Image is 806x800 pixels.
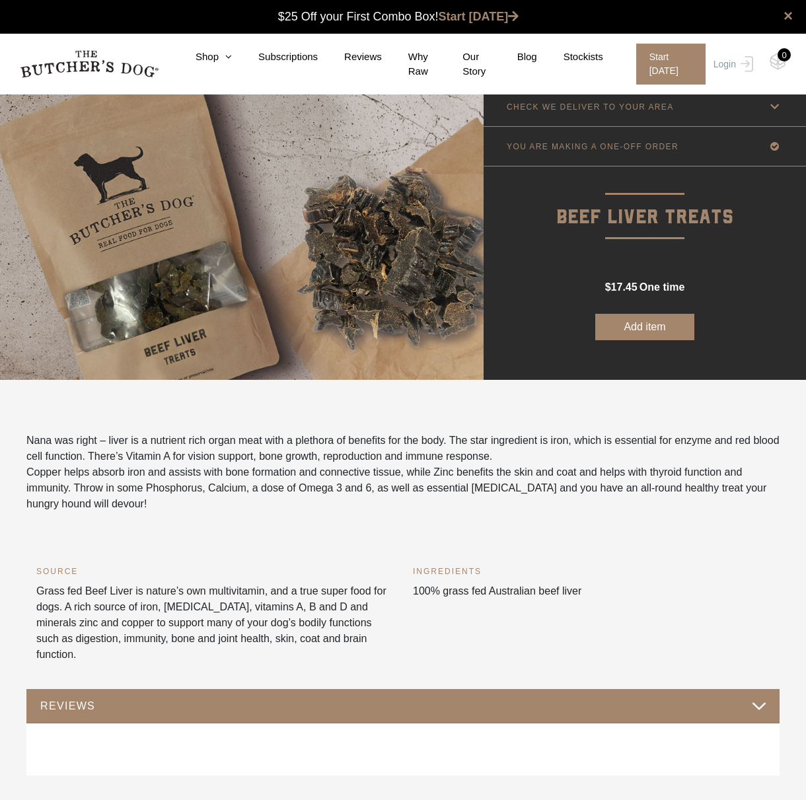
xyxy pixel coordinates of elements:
a: close [784,8,793,24]
span: Nana was right – liver is a nutrient rich organ meat with a plethora of benefits for the body. Th... [26,435,780,462]
span: one time [640,281,684,293]
h6: SOURCE [36,565,393,578]
a: Our Story [436,50,490,79]
p: CHECK WE DELIVER TO YOUR AREA [507,102,674,112]
div: Grass fed Beef Liver is nature’s own multivitamin, and a true super food for dogs. A rich source ... [36,565,393,689]
span: Start [DATE] [636,44,706,85]
div: 100% grass fed Australian beef liver [413,565,770,626]
span: $ [605,281,611,293]
a: Why Raw [382,50,436,79]
button: REVIEWS [40,697,766,715]
a: Subscriptions [232,50,318,65]
a: Start [DATE] [439,10,519,23]
img: TBD_Cart-Empty.png [770,53,786,70]
a: Shop [169,50,232,65]
p: YOU ARE MAKING A ONE-OFF ORDER [507,142,678,151]
a: Blog [491,50,537,65]
a: Start [DATE] [623,44,710,85]
span: Copper helps absorb iron and assists with bone formation and connective tissue, while Zinc benefi... [26,466,766,509]
a: Stockists [537,50,603,65]
a: Reviews [318,50,382,65]
div: 0 [778,48,791,61]
span: 17.45 [611,281,638,293]
h6: INGREDIENTS [413,565,770,578]
a: Login [710,44,753,85]
a: YOU ARE MAKING A ONE-OFF ORDER [484,127,806,166]
a: CHECK WE DELIVER TO YOUR AREA [484,87,806,126]
p: Beef Liver Treats [484,166,806,233]
button: Add item [595,314,694,340]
